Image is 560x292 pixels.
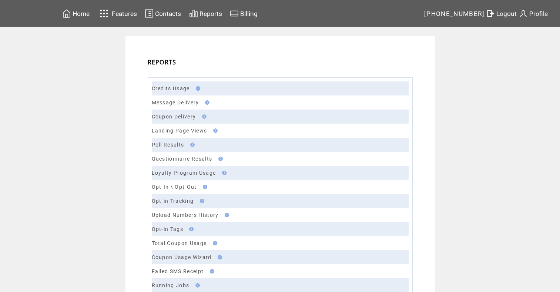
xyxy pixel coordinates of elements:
a: Loyalty Program Usage [152,170,216,176]
img: help.gif [198,199,204,203]
a: Poll Results [152,142,184,148]
img: chart.svg [189,9,198,18]
img: help.gif [203,100,209,105]
span: Reports [199,10,222,17]
span: REPORTS [148,58,177,66]
a: Profile [518,8,549,19]
a: Billing [229,8,259,19]
img: help.gif [211,128,218,133]
a: Coupon Delivery [152,114,196,120]
span: Home [73,10,90,17]
img: help.gif [215,255,222,259]
a: Logout [485,8,518,19]
a: Total Coupon Usage [152,240,207,246]
a: Running Jobs [152,282,190,288]
a: Landing Page Views [152,128,207,134]
a: Upload Numbers History [152,212,219,218]
img: help.gif [188,142,195,147]
img: help.gif [200,114,207,119]
span: Profile [529,10,548,17]
span: Contacts [155,10,181,17]
img: help.gif [187,227,194,231]
span: Features [112,10,137,17]
img: help.gif [222,213,229,217]
a: Opt-In \ Opt-Out [152,184,197,190]
img: help.gif [193,283,200,288]
a: Credits Usage [152,85,190,91]
span: Logout [496,10,517,17]
img: profile.svg [519,9,528,18]
a: Reports [188,8,223,19]
img: home.svg [62,9,71,18]
img: contacts.svg [145,9,154,18]
span: [PHONE_NUMBER] [424,10,485,17]
a: Failed SMS Receipt [152,268,204,274]
a: Contacts [144,8,182,19]
img: help.gif [216,157,223,161]
a: Opt-in Tags [152,226,184,232]
img: help.gif [201,185,207,189]
img: creidtcard.svg [230,9,239,18]
a: Message Delivery [152,100,199,105]
a: Questionnaire Results [152,156,212,162]
img: help.gif [208,269,214,273]
img: help.gif [194,86,200,91]
a: Coupon Usage Wizard [152,254,212,260]
img: help.gif [220,171,227,175]
span: Billing [240,10,258,17]
a: Features [97,6,138,21]
img: exit.svg [486,9,495,18]
a: Home [61,8,91,19]
a: Opt-in Tracking [152,198,194,204]
img: help.gif [211,241,217,245]
img: features.svg [98,7,111,20]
